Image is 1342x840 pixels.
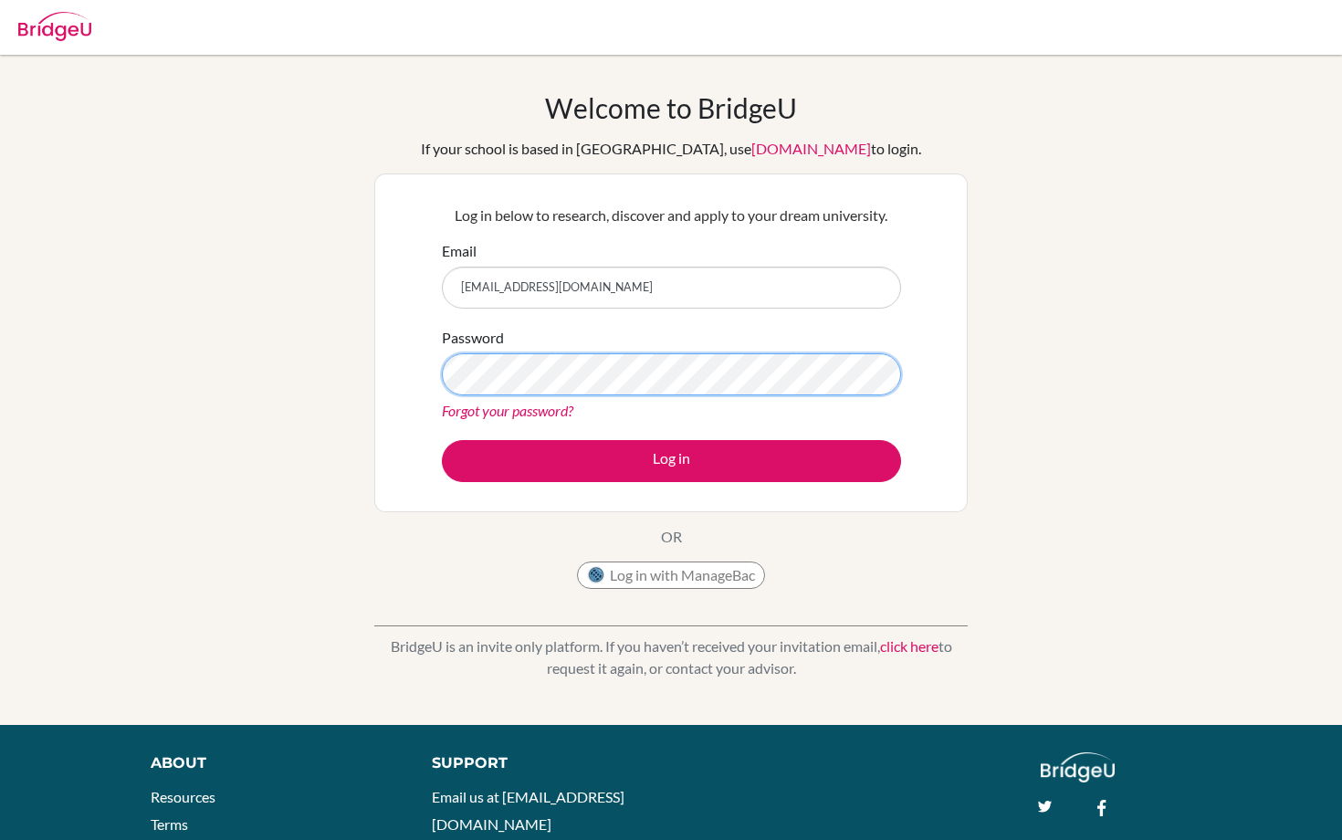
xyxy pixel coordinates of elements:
a: Email us at [EMAIL_ADDRESS][DOMAIN_NAME] [432,788,624,833]
img: logo_white@2x-f4f0deed5e89b7ecb1c2cc34c3e3d731f90f0f143d5ea2071677605dd97b5244.png [1041,752,1115,782]
a: [DOMAIN_NAME] [751,140,871,157]
div: About [151,752,391,774]
p: OR [661,526,682,548]
img: Bridge-U [18,12,91,41]
p: BridgeU is an invite only platform. If you haven’t received your invitation email, to request it ... [374,635,968,679]
div: If your school is based in [GEOGRAPHIC_DATA], use to login. [421,138,921,160]
a: Forgot your password? [442,402,573,419]
button: Log in with ManageBac [577,562,765,589]
label: Email [442,240,477,262]
p: Log in below to research, discover and apply to your dream university. [442,205,901,226]
label: Password [442,327,504,349]
a: Resources [151,788,215,805]
h1: Welcome to BridgeU [545,91,797,124]
button: Log in [442,440,901,482]
div: Support [432,752,653,774]
a: click here [880,637,938,655]
a: Terms [151,815,188,833]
